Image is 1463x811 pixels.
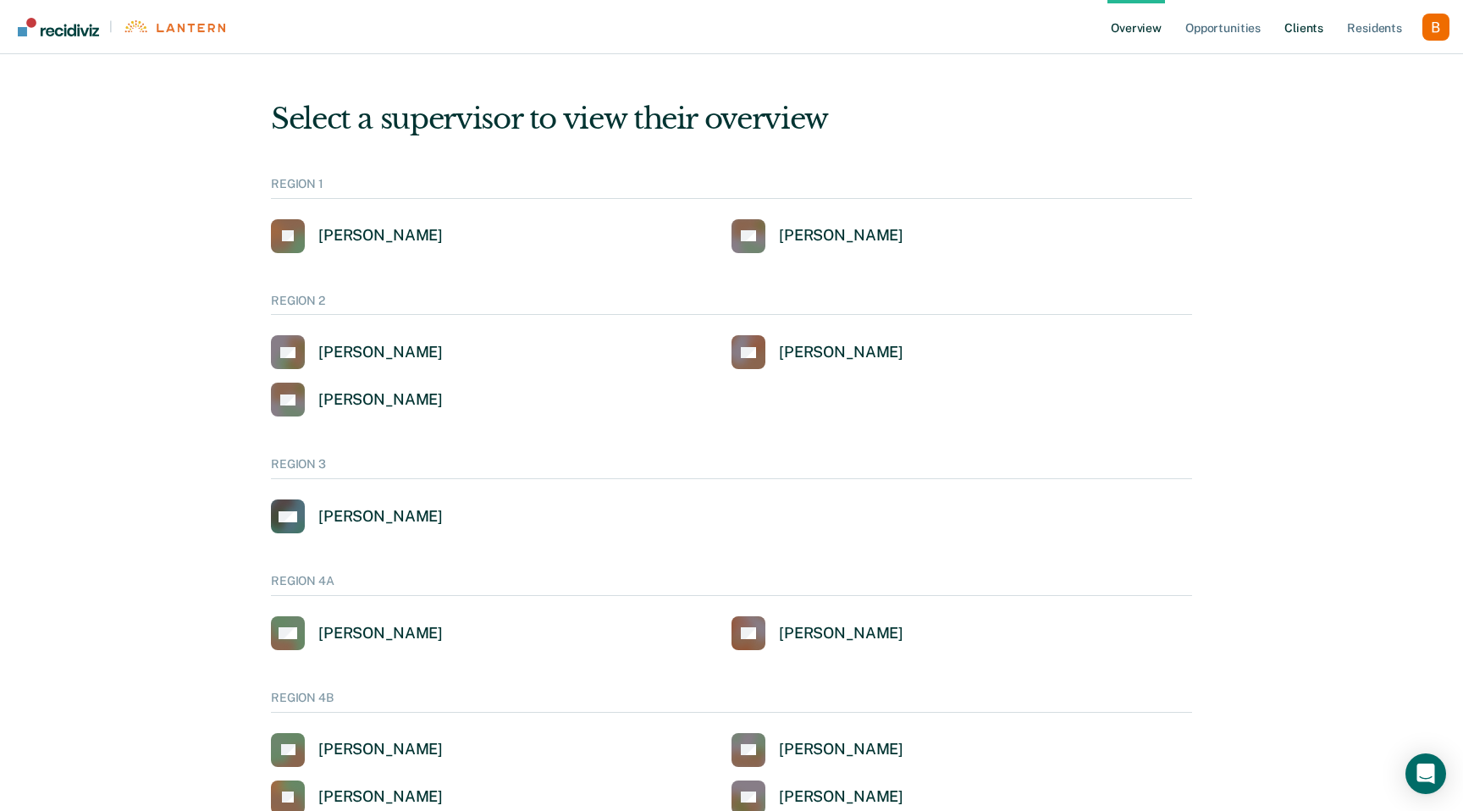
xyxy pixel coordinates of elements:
[779,624,903,643] div: [PERSON_NAME]
[271,457,1192,479] div: REGION 3
[779,740,903,759] div: [PERSON_NAME]
[271,574,1192,596] div: REGION 4A
[271,102,1192,136] div: Select a supervisor to view their overview
[318,624,443,643] div: [PERSON_NAME]
[779,226,903,246] div: [PERSON_NAME]
[731,219,903,253] a: [PERSON_NAME]
[271,616,443,650] a: [PERSON_NAME]
[271,177,1192,199] div: REGION 1
[271,294,1192,316] div: REGION 2
[731,616,903,650] a: [PERSON_NAME]
[271,499,443,533] a: [PERSON_NAME]
[18,18,99,36] img: Recidiviz
[99,19,123,34] span: |
[731,335,903,369] a: [PERSON_NAME]
[1405,753,1446,794] div: Open Intercom Messenger
[271,335,443,369] a: [PERSON_NAME]
[318,390,443,410] div: [PERSON_NAME]
[779,787,903,807] div: [PERSON_NAME]
[318,343,443,362] div: [PERSON_NAME]
[318,787,443,807] div: [PERSON_NAME]
[271,219,443,253] a: [PERSON_NAME]
[779,343,903,362] div: [PERSON_NAME]
[123,20,225,33] img: Lantern
[271,733,443,767] a: [PERSON_NAME]
[318,507,443,527] div: [PERSON_NAME]
[318,226,443,246] div: [PERSON_NAME]
[271,383,443,417] a: [PERSON_NAME]
[318,740,443,759] div: [PERSON_NAME]
[1422,14,1449,41] button: Profile dropdown button
[731,733,903,767] a: [PERSON_NAME]
[271,691,1192,713] div: REGION 4B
